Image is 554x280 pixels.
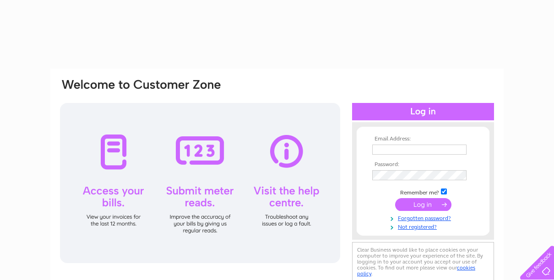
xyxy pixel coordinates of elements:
[372,213,476,222] a: Forgotten password?
[357,264,475,277] a: cookies policy
[370,136,476,142] th: Email Address:
[370,187,476,196] td: Remember me?
[370,162,476,168] th: Password:
[395,198,451,211] input: Submit
[372,222,476,231] a: Not registered?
